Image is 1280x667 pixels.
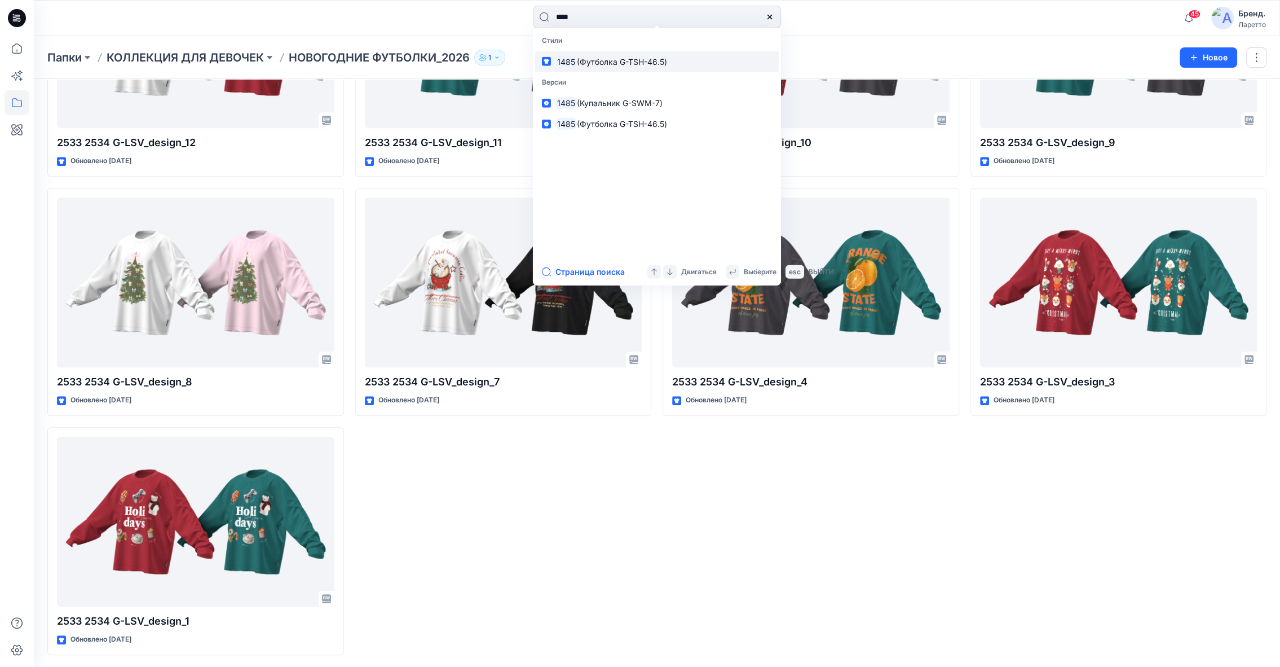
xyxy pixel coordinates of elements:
ya-tr-span: 2533 2534 G-LSV_design_9 [980,137,1115,148]
ya-tr-span: Обновлено [DATE] [378,156,439,165]
span: 45 [1188,10,1200,19]
p: 1 [488,51,491,64]
ya-tr-span: КОЛЛЕКЦИЯ ДЛЯ ДЕВОЧЕК [107,51,264,64]
p: 2533 2534 G-LSV_design_4 [672,374,950,390]
mark: 1485 [555,117,577,130]
p: 2533 2534 G-LSV_design_1 [57,613,334,629]
ya-tr-span: Бренд. [1238,8,1265,18]
a: 2533 2534 G-LSV_design_8 [57,198,334,367]
a: 2533 2534 G-LSV_design_3 [980,198,1257,367]
ya-tr-span: Версии [542,77,566,86]
a: 1485(Футболка G-TSH-46.5) [535,113,779,134]
a: 2533 2534 G-LSV_design_7 [365,198,642,367]
button: 1 [474,50,505,65]
ya-tr-span: 1485 [557,98,575,108]
button: Страница поиска [542,265,625,279]
ya-tr-span: ВЫЙТИ [809,267,834,275]
ya-tr-span: Обновлено [DATE] [686,396,747,404]
ya-tr-span: Страница поиска [555,265,625,279]
ya-tr-span: Папки [47,51,82,64]
p: 2533 2534 G-LSV_design_7 [365,374,642,390]
a: 2533 2534 G-LSV_design_4 [672,198,950,367]
ya-tr-span: 2533 2534 G-LSV_design_8 [57,376,192,388]
ya-tr-span: Обновлено [DATE] [994,156,1054,165]
ya-tr-span: (Купальник G-SWM-7) [576,98,662,108]
a: Папки [47,50,82,65]
img: аватар [1211,7,1234,29]
ya-tr-span: Двигаться [681,267,717,275]
ya-tr-span: Обновлено [DATE] [70,156,131,165]
ya-tr-span: esc [789,267,801,275]
a: 2533 2534 G-LSV_design_1 [57,437,334,607]
ya-tr-span: Обновлено [DATE] [378,396,439,404]
ya-tr-span: (Футболка G-TSH-46.5) [576,56,667,66]
a: КОЛЛЕКЦИЯ ДЛЯ ДЕВОЧЕК [107,50,264,65]
ya-tr-span: Выберите [744,267,776,275]
a: 1485(Футболка G-TSH-46.5) [535,51,779,72]
span: (Футболка G-TSH-46.5) [576,119,667,129]
ya-tr-span: Ларетто [1238,20,1266,29]
ya-tr-span: Обновлено [DATE] [70,635,131,643]
p: 2533 2534 G-LSV_design_10 [672,135,950,151]
ya-tr-span: 2533 2534 G-LSV_design_12 [57,137,196,148]
ya-tr-span: Стили [542,36,562,45]
ya-tr-span: 1485 [557,56,575,66]
ya-tr-span: НОВОГОДНИЕ ФУТБОЛКИ_2026 [289,51,470,64]
ya-tr-span: Обновлено [DATE] [994,396,1054,404]
ya-tr-span: Обновлено [DATE] [70,396,131,404]
button: Новое [1180,47,1237,68]
a: 1485(Купальник G-SWM-7) [535,93,779,113]
ya-tr-span: 2533 2534 G-LSV_design_11 [365,137,502,148]
ya-tr-span: 2533 2534 G-LSV_design_3 [980,376,1115,388]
